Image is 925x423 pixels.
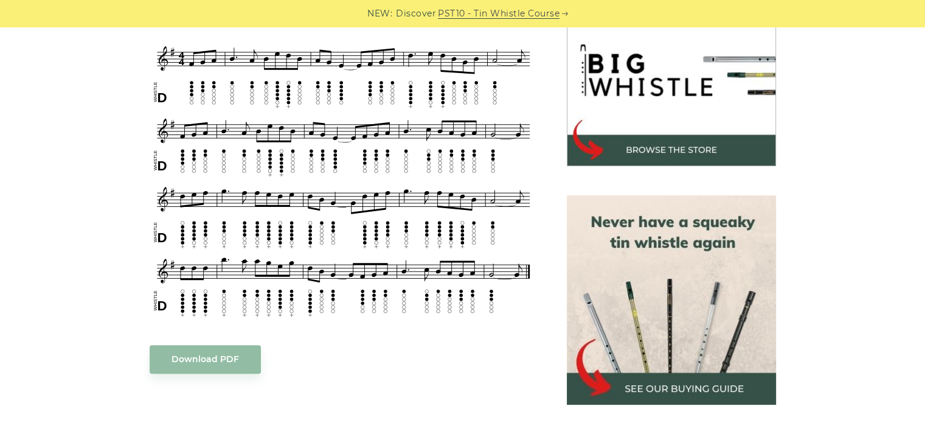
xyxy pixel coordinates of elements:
a: PST10 - Tin Whistle Course [438,7,560,21]
span: NEW: [367,7,392,21]
a: Download PDF [150,345,261,374]
img: tin whistle buying guide [567,195,776,405]
span: Discover [396,7,436,21]
img: Danny Boy Tin Whistle Tab & Sheet Music [150,10,538,320]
